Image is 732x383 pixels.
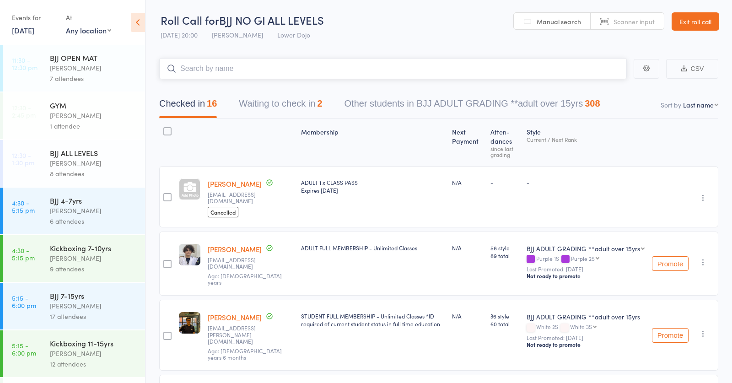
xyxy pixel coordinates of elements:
[571,255,595,261] div: Purple 2S
[301,244,445,252] div: ADULT FULL MEMBERSHIP - Unlimited Classes
[301,312,445,328] div: STUDENT FULL MEMBERSHIP - Unlimited Classes *ID required of current student status in full time e...
[159,94,217,118] button: Checked in16
[50,100,137,110] div: GYM
[301,186,445,194] div: Expires [DATE]
[161,12,219,27] span: Roll Call for
[50,301,137,311] div: [PERSON_NAME]
[523,123,648,162] div: Style
[527,341,645,348] div: Not ready to promote
[490,244,519,252] span: 58 style
[208,272,282,286] span: Age: [DEMOGRAPHIC_DATA] years
[212,30,263,39] span: [PERSON_NAME]
[490,178,519,186] div: -
[3,235,145,282] a: 4:30 -5:15 pmKickboxing 7-10yrs[PERSON_NAME]9 attendees
[652,328,689,343] button: Promote
[297,123,448,162] div: Membership
[490,320,519,328] span: 60 total
[208,179,262,189] a: [PERSON_NAME]
[50,311,137,322] div: 17 attendees
[219,12,324,27] span: BJJ NO GI ALL LEVELS
[179,244,200,265] img: image1652886159.png
[3,283,145,329] a: 5:15 -6:00 pmBJJ 7-15yrs[PERSON_NAME]17 attendees
[50,73,137,84] div: 7 attendees
[301,178,445,194] div: ADULT 1 x CLASS PASS
[50,253,137,264] div: [PERSON_NAME]
[3,140,145,187] a: 12:30 -1:30 pmBJJ ALL LEVELS[PERSON_NAME]8 attendees
[527,272,645,280] div: Not ready to promote
[208,257,294,270] small: tattycarnival20@gmail.com
[161,30,198,39] span: [DATE] 20:00
[344,94,600,118] button: Other students in BJJ ADULT GRADING **adult over 15yrs308
[490,252,519,259] span: 89 total
[570,324,592,329] div: White 3S
[683,100,714,109] div: Last name
[672,12,719,31] a: Exit roll call
[50,195,137,205] div: BJJ 4-7yrs
[487,123,523,162] div: Atten­dances
[490,146,519,157] div: since last grading
[50,148,137,158] div: BJJ ALL LEVELS
[527,324,645,331] div: White 2S
[527,178,645,186] div: -
[12,10,57,25] div: Events for
[50,158,137,168] div: [PERSON_NAME]
[179,312,200,334] img: image1723221534.png
[50,121,137,131] div: 1 attendee
[50,205,137,216] div: [PERSON_NAME]
[50,348,137,359] div: [PERSON_NAME]
[527,312,645,321] div: BJJ ADULT GRADING **adult over 15yrs
[12,199,35,214] time: 4:30 - 5:15 pm
[3,92,145,139] a: 12:30 -2:45 pmGYM[PERSON_NAME]1 attendee
[527,255,645,263] div: Purple 1S
[208,347,282,361] span: Age: [DEMOGRAPHIC_DATA] years 6 months
[239,94,322,118] button: Waiting to check in2
[66,10,111,25] div: At
[3,45,145,92] a: 11:30 -12:30 pmBJJ OPEN MAT[PERSON_NAME]7 attendees
[666,59,718,79] button: CSV
[208,313,262,322] a: [PERSON_NAME]
[537,17,581,26] span: Manual search
[12,151,34,166] time: 12:30 - 1:30 pm
[490,312,519,320] span: 36 style
[50,291,137,301] div: BJJ 7-15yrs
[12,342,36,356] time: 5:15 - 6:00 pm
[50,53,137,63] div: BJJ OPEN MAT
[277,30,310,39] span: Lower Dojo
[661,100,681,109] label: Sort by
[527,244,640,253] div: BJJ ADULT GRADING **adult over 15yrs
[50,63,137,73] div: [PERSON_NAME]
[452,178,484,186] div: N/A
[50,216,137,227] div: 6 attendees
[208,244,262,254] a: [PERSON_NAME]
[207,98,217,108] div: 16
[159,58,627,79] input: Search by name
[652,256,689,271] button: Promote
[527,136,645,142] div: Current / Next Rank
[50,359,137,369] div: 12 attendees
[12,56,38,71] time: 11:30 - 12:30 pm
[452,244,484,252] div: N/A
[527,334,645,341] small: Last Promoted: [DATE]
[50,264,137,274] div: 9 attendees
[12,247,35,261] time: 4:30 - 5:15 pm
[12,25,34,35] a: [DATE]
[12,104,36,119] time: 12:30 - 2:45 pm
[50,110,137,121] div: [PERSON_NAME]
[12,294,36,309] time: 5:15 - 6:00 pm
[208,325,294,345] small: Ilyas.Barikzai@gmail.com
[50,168,137,179] div: 8 attendees
[614,17,655,26] span: Scanner input
[452,312,484,320] div: N/A
[317,98,322,108] div: 2
[66,25,111,35] div: Any location
[448,123,487,162] div: Next Payment
[3,188,145,234] a: 4:30 -5:15 pmBJJ 4-7yrs[PERSON_NAME]6 attendees
[585,98,600,108] div: 308
[208,207,238,217] span: Cancelled
[208,191,294,205] small: Yahyaamin1017@gmail.com
[50,243,137,253] div: Kickboxing 7-10yrs
[3,330,145,377] a: 5:15 -6:00 pmKickboxing 11-15yrs[PERSON_NAME]12 attendees
[50,338,137,348] div: Kickboxing 11-15yrs
[527,266,645,272] small: Last Promoted: [DATE]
